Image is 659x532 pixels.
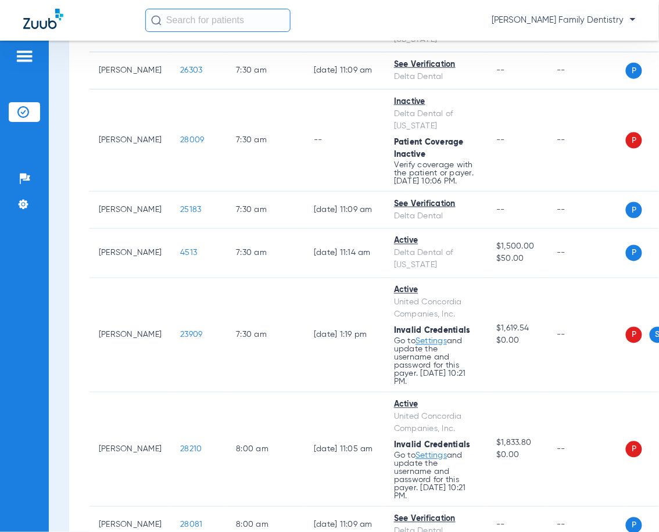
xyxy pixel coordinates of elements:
span: 4513 [180,249,197,257]
span: $50.00 [496,253,538,265]
td: 7:30 AM [227,229,305,278]
td: [DATE] 11:09 AM [305,192,385,229]
a: Settings [416,337,447,346]
div: Active [394,399,478,411]
span: Invalid Credentials [394,327,471,335]
div: United Concordia Companies, Inc. [394,411,478,436]
td: [PERSON_NAME] [89,52,171,89]
span: $1,619.54 [496,323,538,335]
span: -- [496,521,505,529]
iframe: Chat Widget [601,476,659,532]
img: hamburger-icon [15,49,34,63]
td: [PERSON_NAME] [89,278,171,393]
div: See Verification [394,59,478,71]
p: Go to and update the username and password for this payer. [DATE] 10:21 PM. [394,452,478,501]
td: [DATE] 11:09 AM [305,52,385,89]
span: 26303 [180,66,202,74]
span: 23909 [180,331,202,339]
div: Inactive [394,96,478,108]
td: [PERSON_NAME] [89,192,171,229]
span: Patient Coverage Inactive [394,138,464,159]
td: -- [547,192,626,229]
span: $1,833.80 [496,437,538,450]
td: [DATE] 11:14 AM [305,229,385,278]
span: $0.00 [496,335,538,347]
td: -- [547,229,626,278]
div: Active [394,235,478,247]
div: Active [394,285,478,297]
td: [PERSON_NAME] [89,89,171,192]
span: Invalid Credentials [394,441,471,450]
span: 25183 [180,206,201,214]
span: P [626,132,642,149]
td: -- [547,89,626,192]
span: -- [496,206,505,214]
div: See Verification [394,513,478,526]
span: -- [496,66,505,74]
div: United Concordia Companies, Inc. [394,297,478,321]
td: -- [305,89,385,192]
td: 7:30 AM [227,278,305,393]
span: P [626,63,642,79]
span: P [626,327,642,343]
span: P [626,245,642,261]
td: -- [547,52,626,89]
span: -- [496,136,505,144]
span: $1,500.00 [496,241,538,253]
td: [PERSON_NAME] [89,229,171,278]
div: Delta Dental [394,71,478,83]
td: 8:00 AM [227,393,305,507]
div: Delta Dental of [US_STATE] [394,247,478,272]
p: Go to and update the username and password for this payer. [DATE] 10:21 PM. [394,337,478,386]
span: 28210 [180,445,202,454]
td: 7:30 AM [227,192,305,229]
td: 7:30 AM [227,89,305,192]
input: Search for patients [145,9,291,32]
td: -- [547,393,626,507]
span: P [626,202,642,218]
a: Settings [416,452,447,460]
span: 28009 [180,136,204,144]
td: -- [547,278,626,393]
td: [DATE] 11:05 AM [305,393,385,507]
span: 28081 [180,521,202,529]
div: See Verification [394,198,478,210]
td: [DATE] 1:19 PM [305,278,385,393]
div: Delta Dental [394,210,478,222]
td: [PERSON_NAME] [89,393,171,507]
p: Verify coverage with the patient or payer. [DATE] 10:06 PM. [394,161,478,185]
img: Search Icon [151,15,162,26]
img: Zuub Logo [23,9,63,29]
span: $0.00 [496,450,538,462]
td: 7:30 AM [227,52,305,89]
span: [PERSON_NAME] Family Dentistry [492,15,636,26]
span: P [626,441,642,458]
div: Delta Dental of [US_STATE] [394,108,478,132]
